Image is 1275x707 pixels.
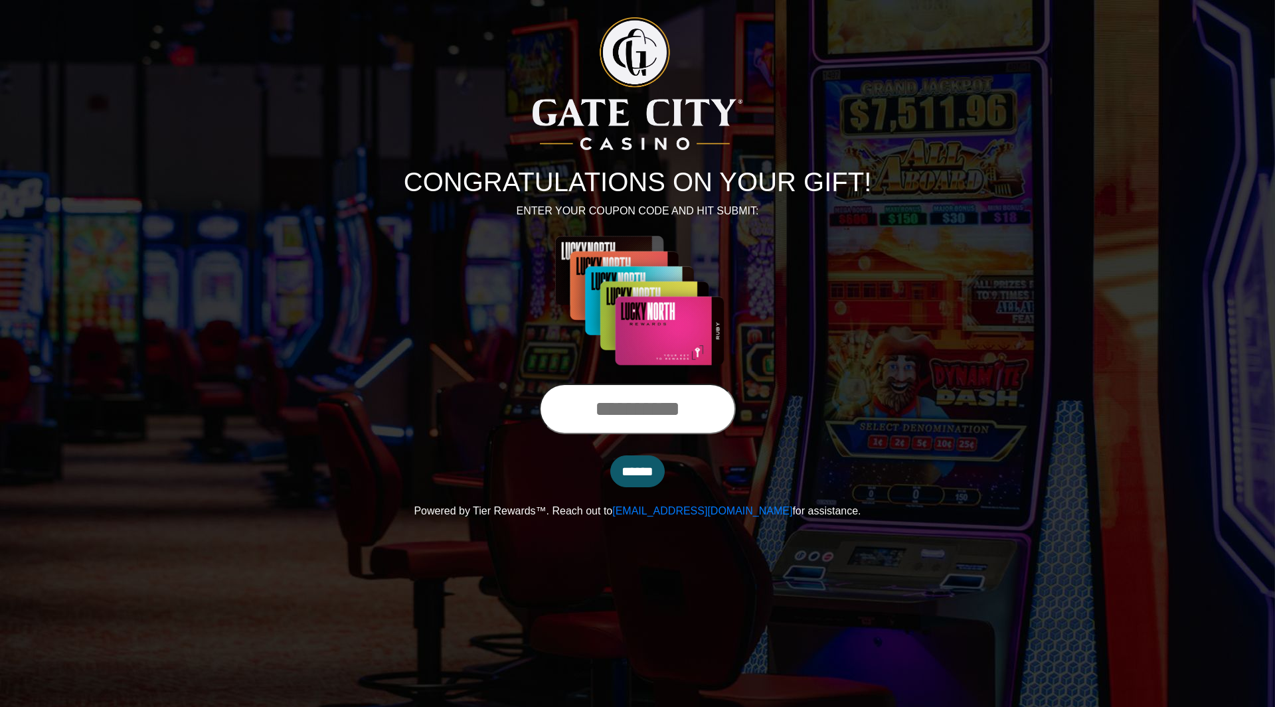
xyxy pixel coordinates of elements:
h1: CONGRATULATIONS ON YOUR GIFT! [269,166,1006,198]
img: Center Image [519,235,756,368]
img: Logo [533,17,742,150]
p: ENTER YOUR COUPON CODE AND HIT SUBMIT: [269,203,1006,219]
a: [EMAIL_ADDRESS][DOMAIN_NAME] [612,505,792,516]
span: Powered by Tier Rewards™. Reach out to for assistance. [414,505,861,516]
